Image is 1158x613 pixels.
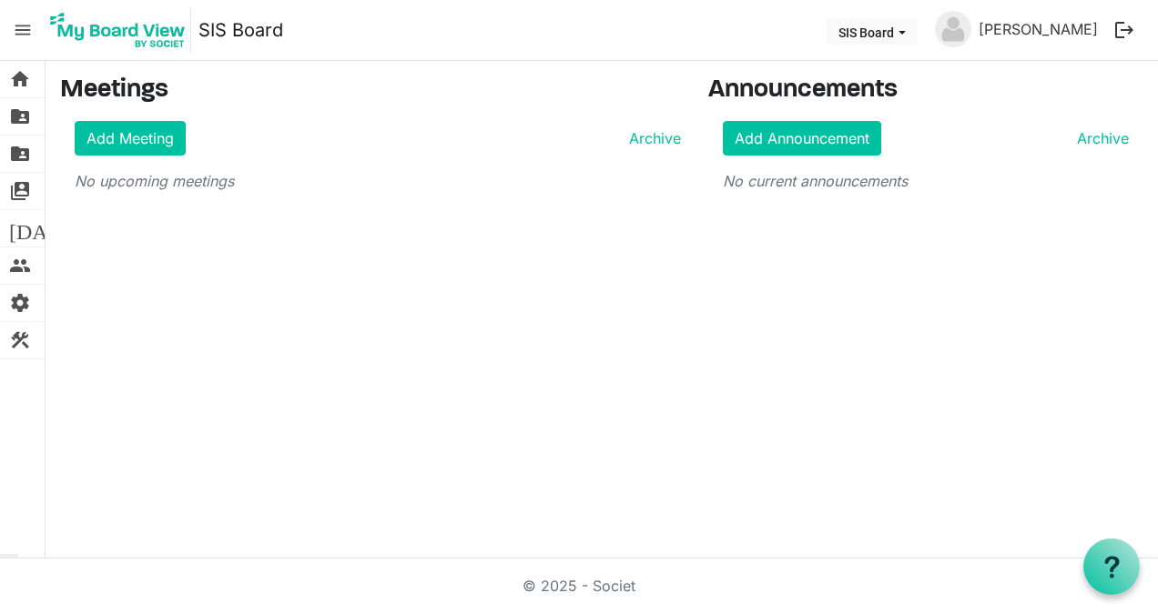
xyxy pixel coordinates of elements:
a: My Board View Logo [45,7,198,53]
button: SIS Board dropdownbutton [827,19,918,45]
span: folder_shared [9,98,31,135]
button: logout [1105,11,1143,49]
img: My Board View Logo [45,7,191,53]
a: © 2025 - Societ [523,577,635,595]
p: No current announcements [723,170,1129,192]
span: people [9,247,31,284]
span: construction [9,322,31,358]
a: Add Meeting [75,121,186,156]
a: Add Announcement [723,121,881,156]
img: no-profile-picture.svg [935,11,971,47]
a: [PERSON_NAME] [971,11,1105,47]
span: switch_account [9,173,31,209]
span: folder_shared [9,136,31,172]
span: settings [9,285,31,321]
a: Archive [622,127,681,149]
p: No upcoming meetings [75,170,681,192]
h3: Announcements [708,75,1143,106]
span: [DATE] [9,210,79,246]
span: home [9,61,31,97]
a: Archive [1070,127,1129,149]
span: menu [5,13,40,47]
a: SIS Board [198,12,283,48]
h3: Meetings [60,75,681,106]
